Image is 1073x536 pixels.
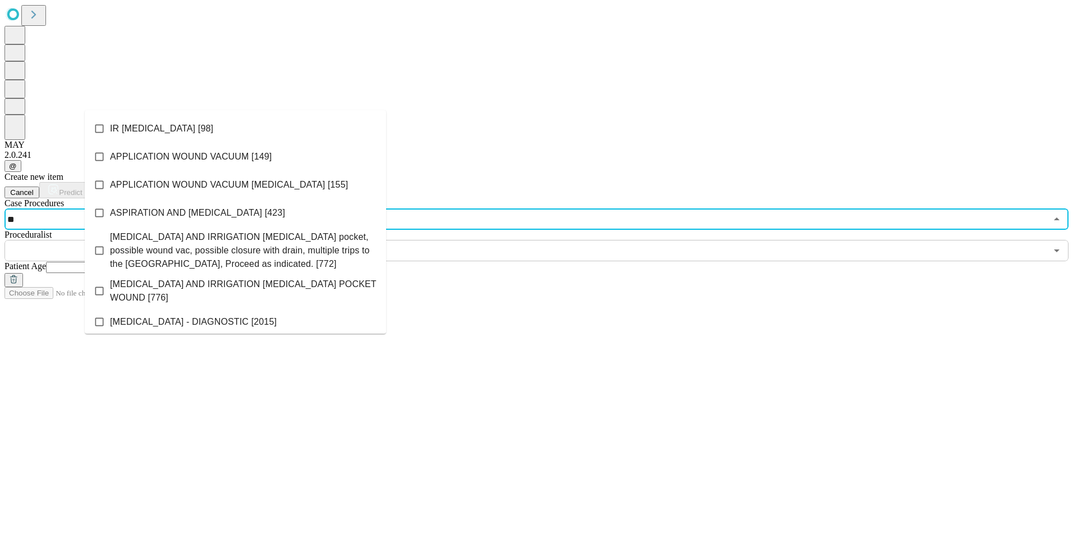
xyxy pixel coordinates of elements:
[4,172,63,181] span: Create new item
[4,198,64,208] span: Scheduled Procedure
[110,122,213,135] span: IR [MEDICAL_DATA] [98]
[4,187,39,198] button: Cancel
[4,140,1069,150] div: MAY
[4,230,52,239] span: Proceduralist
[110,278,377,305] span: [MEDICAL_DATA] AND IRRIGATION [MEDICAL_DATA] POCKET WOUND [776]
[59,188,82,197] span: Predict
[110,206,285,220] span: ASPIRATION AND [MEDICAL_DATA] [423]
[110,230,377,271] span: [MEDICAL_DATA] AND IRRIGATION [MEDICAL_DATA] pocket, possible wound vac, possible closure with dr...
[39,182,91,198] button: Predict
[4,150,1069,160] div: 2.0.241
[110,150,272,163] span: APPLICATION WOUND VACUUM [149]
[1049,211,1065,227] button: Close
[4,261,46,271] span: Patient Age
[9,162,17,170] span: @
[110,178,348,192] span: APPLICATION WOUND VACUUM [MEDICAL_DATA] [155]
[10,188,34,197] span: Cancel
[110,315,277,329] span: [MEDICAL_DATA] - DIAGNOSTIC [2015]
[4,160,21,172] button: @
[1049,243,1065,258] button: Open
